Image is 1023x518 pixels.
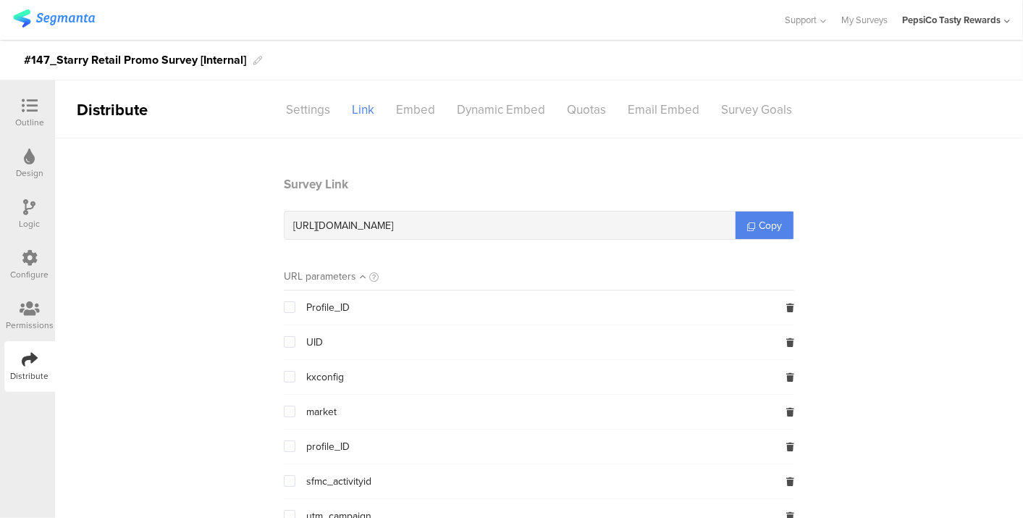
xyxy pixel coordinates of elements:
[306,441,350,453] span: profile_ID
[446,97,556,122] div: Dynamic Embed
[759,218,782,233] span: Copy
[341,97,385,122] div: Link
[293,218,393,233] span: [URL][DOMAIN_NAME]
[306,476,371,488] span: sfmc_activityid
[306,337,323,348] span: UID
[275,97,341,122] div: Settings
[20,217,41,230] div: Logic
[11,268,49,281] div: Configure
[306,372,344,383] span: kxconfig
[710,97,803,122] div: Survey Goals
[617,97,710,122] div: Email Embed
[306,406,337,418] span: market
[24,49,246,72] div: #147_Starry Retail Promo Survey [Internal]
[55,98,222,122] div: Distribute
[902,13,1001,27] div: PepsiCo Tasty Rewards
[360,271,366,283] i: Sort
[15,116,44,129] div: Outline
[11,369,49,383] div: Distribute
[284,175,794,193] header: Survey Link
[786,13,817,27] span: Support
[385,97,446,122] div: Embed
[556,97,617,122] div: Quotas
[284,269,356,284] div: URL parameters
[6,319,54,332] div: Permissions
[16,167,43,180] div: Design
[306,302,350,314] span: Profile_ID
[13,9,95,28] img: segmanta logo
